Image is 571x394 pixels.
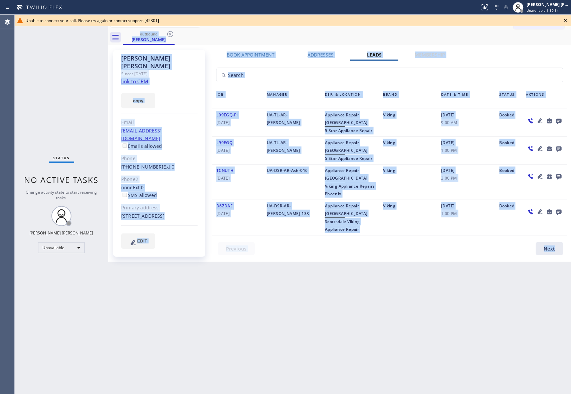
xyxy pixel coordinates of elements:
[437,167,496,198] div: [DATE]
[496,91,522,107] div: Status
[124,31,174,36] div: outbound
[216,112,238,118] span: L99EGQ-PI
[263,139,321,162] div: UA-TL-AR-[PERSON_NAME]
[325,168,368,181] span: Appliance Repair [GEOGRAPHIC_DATA]
[26,189,97,201] span: Change activity state to start receiving tasks.
[437,111,496,134] div: [DATE]
[308,52,334,58] label: Addresses
[527,2,569,7] div: [PERSON_NAME] [PERSON_NAME]
[121,70,198,78] div: Since: [DATE]
[216,146,259,154] span: [DATE]
[441,174,492,182] span: 3:00 PM
[123,193,127,197] input: SMS allowed
[325,156,372,161] span: 5 Star Appliance Repair
[121,184,198,199] div: none
[216,210,259,217] span: [DATE]
[496,167,522,198] div: Booked
[325,128,372,133] span: 5 Star Appliance Repair
[379,167,437,198] div: Viking
[216,174,259,182] span: [DATE]
[121,212,198,220] div: [STREET_ADDRESS]
[25,18,159,23] span: Unable to connect your call. Please try again or contact support. [45301]
[24,174,99,185] span: No active tasks
[321,91,379,107] div: Dep. & Location
[263,91,321,107] div: Manager
[263,202,321,233] div: UA-DSR-AR-[PERSON_NAME]-138
[216,140,232,145] span: L99EGQ
[121,119,198,126] div: Email
[121,233,155,249] button: EDIT
[38,242,85,253] div: Unavailable
[53,156,70,160] span: Status
[379,202,437,233] div: Viking
[212,91,263,107] div: Job
[121,192,157,198] label: SMS allowed
[121,155,198,163] div: Phone
[437,139,496,162] div: [DATE]
[227,52,274,58] label: Book Appointment
[123,143,127,148] input: Emails allowed
[217,68,563,82] input: Search
[415,52,445,58] label: Membership
[121,143,162,149] label: Emails allowed
[325,219,360,232] span: Scottsdale Viking Appliance Repair
[437,91,496,107] div: Date & Time
[502,3,511,12] button: Mute
[379,91,437,107] div: Brand
[496,111,522,134] div: Booked
[121,127,162,141] a: [EMAIL_ADDRESS][DOMAIN_NAME]
[121,78,148,85] a: link to CRM
[496,202,522,233] div: Booked
[367,52,382,58] label: Leads
[121,176,198,183] div: Phone2
[216,119,259,126] span: [DATE]
[441,119,492,126] span: 9:00 AM
[216,203,233,209] span: D6ZDAE
[133,184,144,191] span: Ext: 0
[379,139,437,162] div: Viking
[325,112,368,125] span: Appliance Repair [GEOGRAPHIC_DATA]
[496,139,522,162] div: Booked
[325,183,375,197] span: Viking Appliance Repairs Phoenix
[437,202,496,233] div: [DATE]
[121,204,198,212] div: Primary address
[325,203,368,216] span: Appliance Repair [GEOGRAPHIC_DATA]
[124,30,174,44] div: Stephanie Bruggeman
[522,91,567,107] div: Actions
[379,111,437,134] div: Viking
[30,230,93,236] div: [PERSON_NAME] [PERSON_NAME]
[441,146,492,154] span: 1:00 PM
[121,55,198,70] div: [PERSON_NAME] [PERSON_NAME]
[441,210,492,217] span: 1:00 PM
[325,140,368,153] span: Appliance Repair [GEOGRAPHIC_DATA]
[164,164,175,170] span: Ext: 0
[263,111,321,134] div: UA-TL-AR-[PERSON_NAME]
[527,8,559,13] span: Unavailable | 30:54
[263,167,321,198] div: UA-DSR-AR-Ash-016
[137,238,147,243] span: EDIT
[124,36,174,42] div: [PERSON_NAME]
[216,168,233,173] span: TCNUTH
[121,164,164,170] a: [PHONE_NUMBER]
[121,93,155,108] button: copy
